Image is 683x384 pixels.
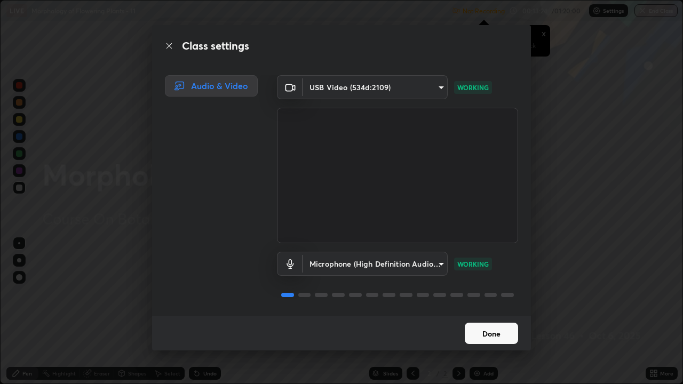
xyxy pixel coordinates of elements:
[182,38,249,54] h2: Class settings
[303,252,448,276] div: USB Video (534d:2109)
[165,75,258,97] div: Audio & Video
[457,259,489,269] p: WORKING
[303,75,448,99] div: USB Video (534d:2109)
[457,83,489,92] p: WORKING
[465,323,518,344] button: Done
